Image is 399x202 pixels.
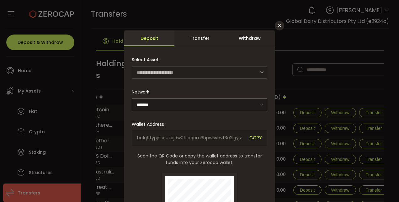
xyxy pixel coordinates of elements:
span: bc1q9typjnsduzpjdw0fsaqcm3hpw5vhvf3e2lgyjz [137,135,245,142]
div: Deposit [124,30,174,46]
div: Transfer [174,30,225,46]
button: Close [275,21,284,30]
label: Network [132,89,153,95]
span: COPY [249,135,262,142]
span: Scan the QR Code or copy the wallet address to transfer funds into your Zerocap wallet. [132,153,267,166]
iframe: Chat Widget [368,172,399,202]
label: Wallet Address [132,121,168,127]
label: Select Asset [132,56,162,63]
div: Withdraw [225,30,275,46]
